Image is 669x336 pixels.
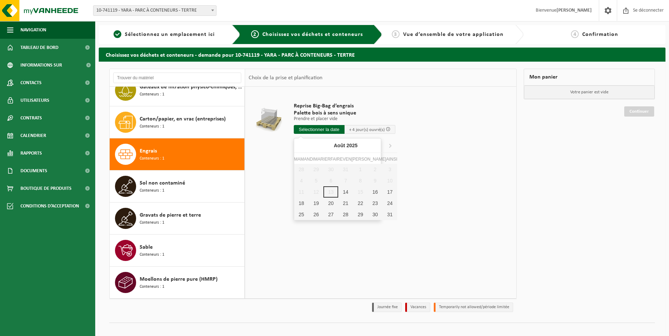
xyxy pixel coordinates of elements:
li: Vacances [405,303,430,312]
span: Informations sur l’entreprise [20,56,81,74]
span: Gravats de pierre et terre [140,211,201,219]
span: Utilisateurs [20,92,49,109]
div: 23 [368,198,383,209]
div: Di [310,156,314,163]
div: ainsi [386,156,397,163]
div: 29 [353,209,368,220]
button: Sol non contaminé Conteneurs : 1 [110,170,245,203]
span: Documents [20,162,47,180]
a: Continuer [624,106,654,117]
div: 17 [383,186,397,198]
span: Moellons de pierre pure (HMRP) [140,275,218,284]
span: Conteneurs : 1 [140,284,164,290]
div: 14 [338,186,353,198]
span: Carton/papier, en vrac (entreprises) [140,115,226,123]
span: Conteneurs : 1 [140,123,164,130]
div: 20 [323,198,338,209]
div: Ven [343,156,352,163]
input: Trouver du matériel [113,73,241,83]
span: Sélectionnez un emplacement ici [125,32,215,37]
div: 27 [323,209,338,220]
span: 4 [571,30,579,38]
button: Moellons de pierre pure (HMRP) Conteneurs : 1 [110,267,245,298]
span: Calendrier [20,127,46,144]
div: 16 [368,186,383,198]
span: Conteneurs : 1 [140,91,164,98]
span: Vue d’ensemble de votre application [403,32,504,37]
button: Engrais Conteneurs : 1 [110,138,245,170]
div: 28 [338,209,353,220]
span: + 4 jour(s) ouvré(s) [349,127,385,132]
div: 30 [368,209,383,220]
span: Sable [140,243,153,251]
span: 10-741119 - YARA - PARC À CONTENEURS - TERTRE [93,5,217,16]
div: 25 [294,209,309,220]
span: Gâteaux de filtration physico-chimiques, non dangereux [140,83,243,91]
div: 24 [383,198,397,209]
div: 31 [383,209,397,220]
span: Contacts [20,74,42,92]
button: Gâteaux de filtration physico-chimiques, non dangereux Conteneurs : 1 [110,74,245,106]
strong: [PERSON_NAME] [557,8,592,13]
span: Tableau de bord [20,39,59,56]
div: 21 [338,198,353,209]
button: Sable Conteneurs : 1 [110,235,245,267]
span: Conteneurs : 1 [140,251,164,258]
button: Gravats de pierre et terre Conteneurs : 1 [110,203,245,235]
span: Engrais [140,147,157,155]
span: Boutique de produits [20,180,72,197]
span: 3 [392,30,400,38]
span: Confirmation [582,32,618,37]
li: Journée fixe [372,303,402,312]
font: Août [334,143,345,148]
span: Conditions d’acceptation [20,197,79,215]
font: Bienvenue [536,8,592,13]
span: Conteneurs : 1 [140,155,164,162]
span: Choisissez vos déchets et conteneurs [262,32,363,37]
div: Choix de la prise et planification [245,69,326,87]
div: 22 [353,198,368,209]
li: Temporarily not allowed/période limitée [434,303,513,312]
h2: Choisissez vos déchets et conteneurs - demande pour 10-741119 - YARA - PARC À CONTENEURS - TERTRE [99,48,665,61]
div: [PERSON_NAME] [351,156,386,163]
a: 1Sélectionnez un emplacement ici [102,30,226,39]
div: 18 [294,198,309,209]
div: Faire [330,156,343,163]
p: Votre panier est vide [524,86,655,99]
span: 10-741119 - YARA - PARC À CONTENEURS - TERTRE [93,6,216,15]
span: Sol non contaminé [140,179,185,187]
span: Navigation [20,21,46,39]
div: Marier [314,156,330,163]
button: Carton/papier, en vrac (entreprises) Conteneurs : 1 [110,106,245,138]
input: Sélectionner la date [294,125,345,134]
span: Contrats [20,109,42,127]
p: Prendre et placer vide [294,117,395,122]
div: Mon panier [524,69,655,86]
i: 2025 [347,143,358,148]
span: Reprise Big-Bag d’engrais [294,102,395,110]
div: maman [294,156,310,163]
span: Rapports [20,144,42,162]
span: 1 [114,30,121,38]
span: Palette bois à sens unique [294,110,395,117]
span: Conteneurs : 1 [140,219,164,226]
div: 26 [309,209,324,220]
span: Conteneurs : 1 [140,187,164,194]
span: 2 [251,30,259,38]
div: 19 [309,198,324,209]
